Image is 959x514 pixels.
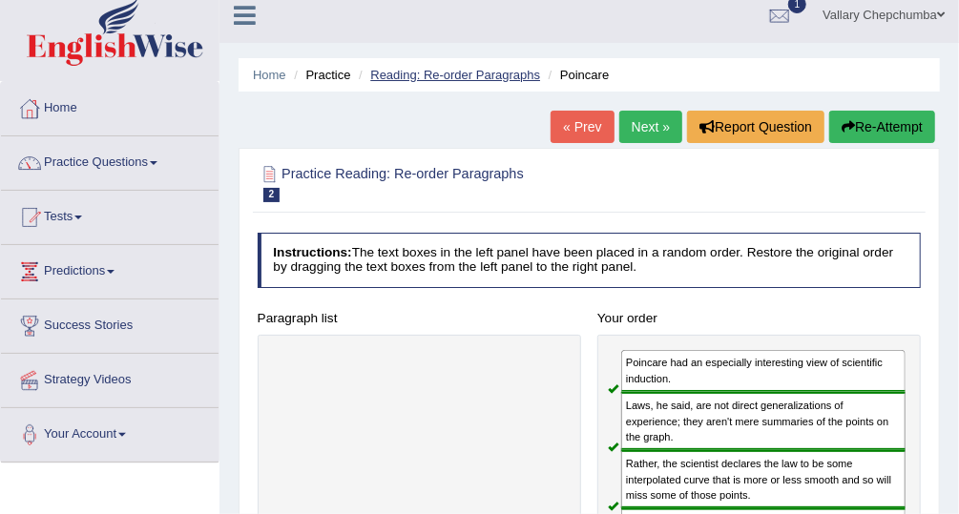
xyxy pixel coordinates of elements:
[551,111,614,143] a: « Prev
[258,312,581,326] h4: Paragraph list
[289,66,350,84] li: Practice
[1,136,219,184] a: Practice Questions
[273,245,351,259] b: Instructions:
[1,408,219,456] a: Your Account
[621,392,906,450] div: Laws, he said, are not direct generalizations of experience; they aren't mere summaries of the po...
[253,68,286,82] a: Home
[621,350,906,392] div: Poincare had an especially interesting view of scientific induction.
[258,162,669,202] h2: Practice Reading: Re-order Paragraphs
[597,312,921,326] h4: Your order
[258,233,922,287] h4: The text boxes in the left panel have been placed in a random order. Restore the original order b...
[1,191,219,238] a: Tests
[687,111,824,143] button: Report Question
[263,188,281,202] span: 2
[544,66,610,84] li: Poincare
[619,111,682,143] a: Next »
[1,82,219,130] a: Home
[621,450,906,508] div: Rather, the scientist declares the law to be some interpolated curve that is more or less smooth ...
[1,299,219,347] a: Success Stories
[1,354,219,401] a: Strategy Videos
[829,111,935,143] button: Re-Attempt
[1,245,219,293] a: Predictions
[370,68,540,82] a: Reading: Re-order Paragraphs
